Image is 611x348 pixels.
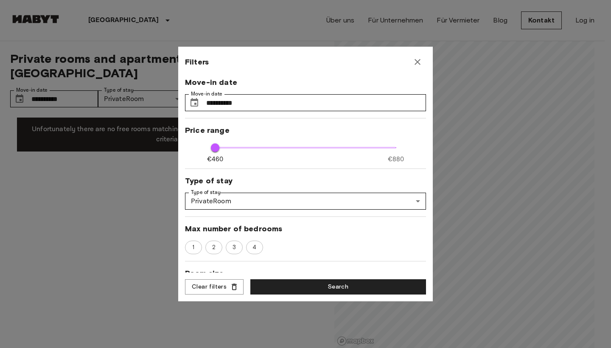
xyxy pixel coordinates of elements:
label: Move-in date [191,90,222,98]
div: 4 [246,241,263,254]
span: 1 [188,243,199,252]
span: Filters [185,57,209,67]
div: 1 [185,241,202,254]
span: Room size [185,268,426,278]
button: Choose date, selected date is 1 Oct 2025 [186,94,203,111]
span: €460 [207,155,224,164]
span: Move-in date [185,77,426,87]
span: Max number of bedrooms [185,224,426,234]
button: Clear filters [185,279,244,295]
span: Price range [185,125,426,135]
span: Type of stay [185,176,426,186]
span: €880 [388,155,404,164]
label: Type of stay [191,189,221,196]
span: 2 [207,243,220,252]
span: 3 [228,243,241,252]
div: 3 [226,241,243,254]
button: Search [250,279,426,295]
div: 2 [205,241,222,254]
span: 4 [248,243,261,252]
div: PrivateRoom [185,193,426,210]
